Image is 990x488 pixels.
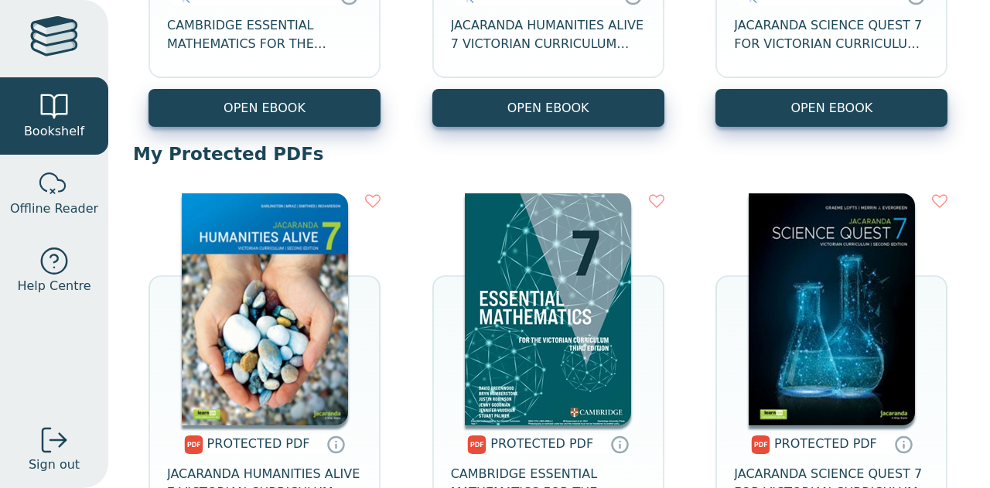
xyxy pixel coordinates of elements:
[148,89,381,127] button: OPEN EBOOK
[894,435,913,453] a: Protected PDFs cannot be printed, copied or shared. They can be accessed online through Education...
[29,456,80,474] span: Sign out
[467,435,486,454] img: pdf.svg
[17,277,90,295] span: Help Centre
[432,89,664,127] button: OPEN EBOOK
[10,200,98,218] span: Offline Reader
[715,89,947,127] button: OPEN EBOOK
[751,435,770,454] img: pdf.svg
[490,436,593,451] span: PROTECTED PDF
[326,435,345,453] a: Protected PDFs cannot be printed, copied or shared. They can be accessed online through Education...
[734,16,929,53] span: JACARANDA SCIENCE QUEST 7 FOR VICTORIAN CURRICULUM LEARNON 2E EBOOK
[749,193,915,425] img: 80e2409e-1a35-4241-aab0-f2179ba3c3a7.jpg
[207,436,310,451] span: PROTECTED PDF
[133,142,965,166] p: My Protected PDFs
[182,193,348,425] img: a6c0d517-7539-43c4-8a9b-6497e7c2d4fe.png
[610,435,629,453] a: Protected PDFs cannot be printed, copied or shared. They can be accessed online through Education...
[451,16,646,53] span: JACARANDA HUMANITIES ALIVE 7 VICTORIAN CURRICULUM LEARNON EBOOK 2E
[184,435,203,454] img: pdf.svg
[465,193,631,425] img: 38f61441-8c7b-47c1-b281-f2cfadf3619f.jpg
[167,16,362,53] span: CAMBRIDGE ESSENTIAL MATHEMATICS FOR THE VICTORIAN CURRICULUM YEAR 7 EBOOK 3E
[24,122,84,141] span: Bookshelf
[774,436,877,451] span: PROTECTED PDF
